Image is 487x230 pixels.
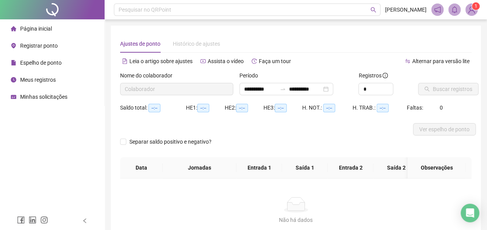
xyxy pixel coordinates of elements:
span: Espelho de ponto [20,60,62,66]
th: Observações [408,157,466,179]
label: Período [239,71,263,80]
span: Meus registros [20,77,56,83]
span: file [11,60,16,65]
th: Data [120,157,163,179]
span: Registrar ponto [20,43,58,49]
div: Não há dados [129,216,462,224]
span: left [82,218,88,223]
span: Registros [358,71,388,80]
div: H. TRAB.: [353,103,407,112]
div: HE 3: [263,103,302,112]
label: Nome do colaborador [120,71,177,80]
span: to [280,86,286,92]
span: Página inicial [20,26,52,32]
span: bell [451,6,458,13]
span: info-circle [382,73,388,78]
div: HE 2: [225,103,263,112]
span: facebook [17,216,25,224]
span: Assista o vídeo [208,58,244,64]
span: Histórico de ajustes [173,41,220,47]
th: Entrada 1 [236,157,282,179]
span: Separar saldo positivo e negativo? [126,137,215,146]
span: file-text [122,58,127,64]
sup: Atualize o seu contato no menu Meus Dados [472,2,480,10]
th: Saída 2 [373,157,419,179]
span: clock-circle [11,77,16,82]
span: home [11,26,16,31]
button: Buscar registros [418,83,478,95]
span: Ajustes de ponto [120,41,160,47]
span: Minhas solicitações [20,94,67,100]
span: --:-- [148,104,160,112]
th: Saída 1 [282,157,328,179]
span: linkedin [29,216,36,224]
img: 93202 [466,4,477,15]
span: Observações [414,163,459,172]
span: --:-- [323,104,335,112]
div: Open Intercom Messenger [461,204,479,222]
span: schedule [11,94,16,100]
span: --:-- [275,104,287,112]
span: youtube [200,58,206,64]
span: --:-- [236,104,248,112]
span: search [370,7,376,13]
button: Ver espelho de ponto [413,123,476,136]
div: H. NOT.: [302,103,353,112]
span: swap-right [280,86,286,92]
span: instagram [40,216,48,224]
span: Alternar para versão lite [412,58,470,64]
div: HE 1: [186,103,225,112]
span: environment [11,43,16,48]
span: 0 [440,105,443,111]
span: Faça um tour [259,58,291,64]
span: Leia o artigo sobre ajustes [129,58,193,64]
span: Faltas: [407,105,424,111]
span: swap [405,58,410,64]
div: Saldo total: [120,103,186,112]
span: [PERSON_NAME] [385,5,427,14]
span: history [251,58,257,64]
span: notification [434,6,441,13]
span: 1 [475,3,477,9]
th: Jornadas [163,157,236,179]
span: --:-- [197,104,209,112]
span: --:-- [377,104,389,112]
th: Entrada 2 [328,157,373,179]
